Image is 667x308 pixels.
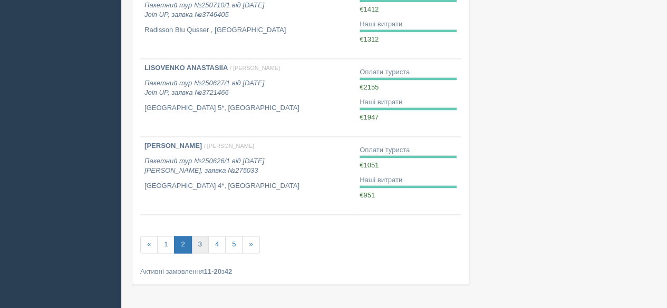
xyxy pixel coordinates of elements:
i: Пакетний тур №250627/1 від [DATE] Join UP, заявка №3721466 [144,79,264,97]
a: 4 [208,236,226,253]
span: €2155 [360,83,379,91]
a: 2 [174,236,191,253]
div: Активні замовлення з [140,266,461,276]
p: [GEOGRAPHIC_DATA] 4*, [GEOGRAPHIC_DATA] [144,181,351,191]
div: Наші витрати [360,19,457,29]
div: Оплати туриста [360,145,457,155]
p: Radisson Blu Qusser , [GEOGRAPHIC_DATA] [144,25,351,35]
span: €1312 [360,35,379,43]
a: 5 [225,236,243,253]
span: / [PERSON_NAME] [204,143,254,149]
div: Оплати туриста [360,67,457,77]
b: 11-20 [204,267,221,275]
b: [PERSON_NAME] [144,142,202,150]
span: €951 [360,191,375,199]
a: 3 [191,236,209,253]
i: Пакетний тур №250710/1 від [DATE] Join UP, заявка №3746405 [144,1,264,19]
b: 42 [225,267,232,275]
div: Наші витрати [360,97,457,107]
a: » [242,236,259,253]
p: [GEOGRAPHIC_DATA] 5*, [GEOGRAPHIC_DATA] [144,103,351,113]
a: 1 [157,236,175,253]
span: €1051 [360,161,379,169]
b: LISOVENKO ANASTASIIA [144,64,228,72]
a: LISOVENKO ANASTASIIA / [PERSON_NAME] Пакетний тур №250627/1 від [DATE]Join UP, заявка №3721466 [G... [140,59,355,136]
a: [PERSON_NAME] / [PERSON_NAME] Пакетний тур №250626/1 від [DATE][PERSON_NAME], заявка №275033 [GEO... [140,137,355,214]
span: / [PERSON_NAME] [230,65,280,71]
i: Пакетний тур №250626/1 від [DATE] [PERSON_NAME], заявка №275033 [144,157,264,175]
span: €1947 [360,113,379,121]
a: « [140,236,158,253]
span: €1412 [360,5,379,13]
div: Наші витрати [360,175,457,185]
